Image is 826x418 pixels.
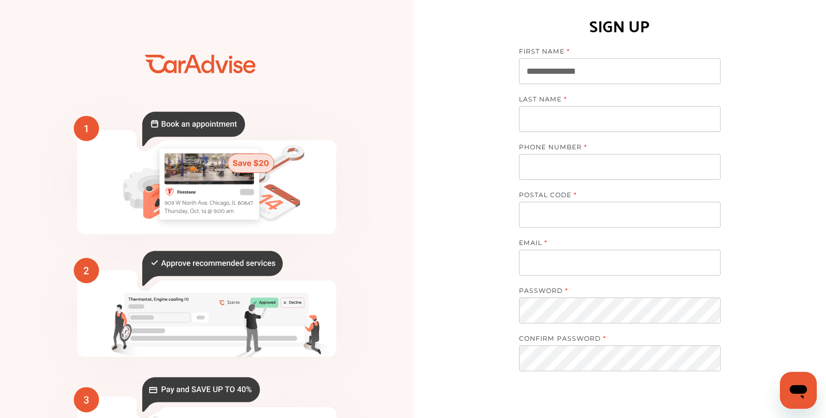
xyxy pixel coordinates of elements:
label: POSTAL CODE [519,191,709,202]
label: CONFIRM PASSWORD [519,334,709,345]
h1: SIGN UP [589,11,650,39]
label: FIRST NAME [519,47,709,58]
label: EMAIL [519,239,709,250]
label: PASSWORD [519,287,709,298]
label: LAST NAME [519,95,709,106]
label: PHONE NUMBER [519,143,709,154]
iframe: Button to launch messaging window [780,372,817,409]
